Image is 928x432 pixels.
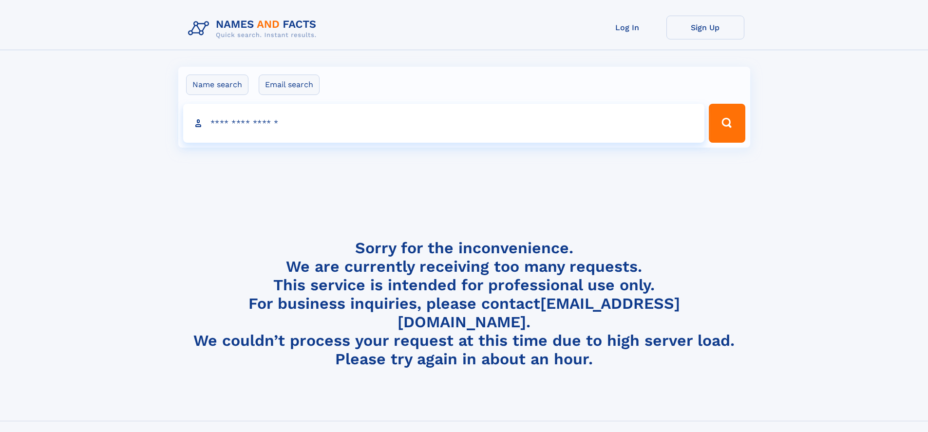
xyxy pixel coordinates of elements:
[588,16,666,39] a: Log In
[186,75,248,95] label: Name search
[259,75,320,95] label: Email search
[709,104,745,143] button: Search Button
[184,16,324,42] img: Logo Names and Facts
[183,104,705,143] input: search input
[184,239,744,369] h4: Sorry for the inconvenience. We are currently receiving too many requests. This service is intend...
[398,294,680,331] a: [EMAIL_ADDRESS][DOMAIN_NAME]
[666,16,744,39] a: Sign Up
